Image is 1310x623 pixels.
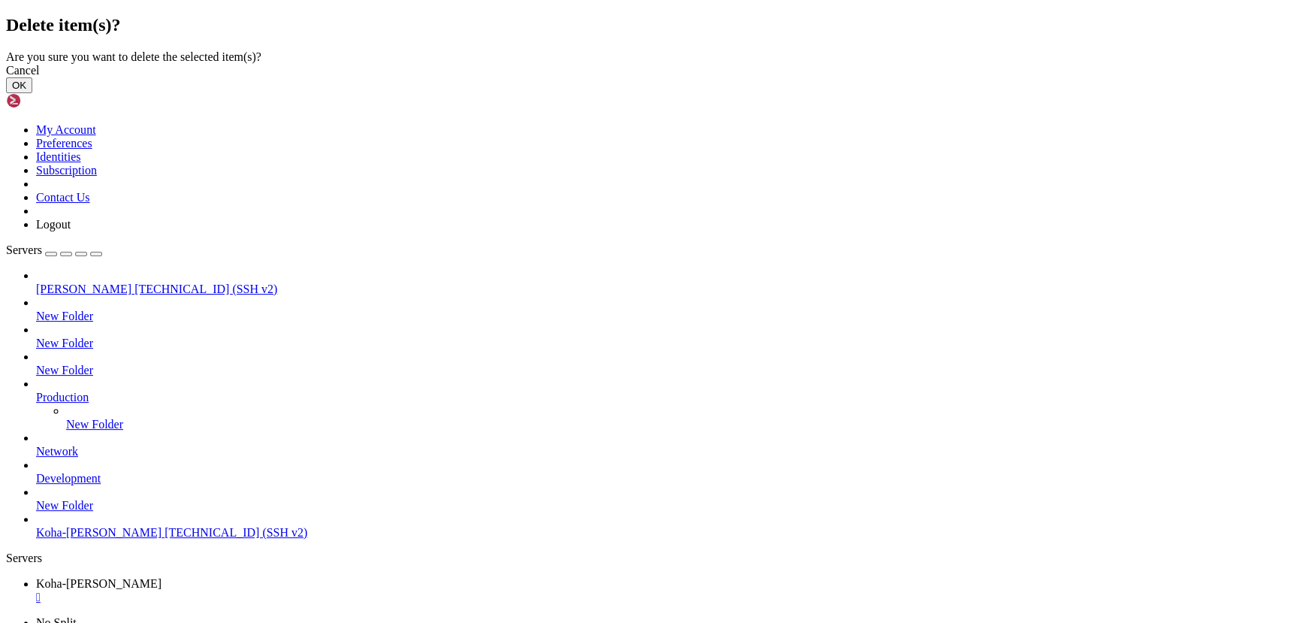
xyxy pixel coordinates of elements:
[66,418,1304,431] a: New Folder
[36,364,93,377] span: New Folder
[6,364,1115,377] x-row: root@vps-2b1f64c8:/home/ubuntu#
[6,287,1115,300] x-row: servicesudo: command not found
[6,300,1115,313] x-row: root@vps-2b1f64c8:/home/ubuntu#
[6,50,1304,64] div: Are you sure you want to delete the selected item(s)?
[36,218,71,231] a: Logout
[209,364,215,377] div: (32, 28)
[36,337,93,349] span: New Folder
[36,445,78,458] span: Network
[36,364,1304,377] a: New Folder
[6,223,1115,236] x-row: To check for new updates run: sudo apt update
[36,391,89,404] span: Production
[66,418,123,431] span: New Folder
[6,274,1115,287] x-row: root@vps-2b1f64c8:/home/ubuntu# servicesudo systemctl restart koha-common
[36,269,1304,296] li: [PERSON_NAME] [TECHNICAL_ID] (SSH v2)
[36,164,97,177] a: Subscription
[36,458,1304,485] li: Development
[36,283,1304,296] a: [PERSON_NAME] [TECHNICAL_ID] (SSH v2)
[6,351,1115,364] x-row: root@vps-2b1f64c8:/home/ubuntu#
[6,552,1304,565] div: Servers
[134,283,277,295] span: [TECHNICAL_ID] (SSH v2)
[36,296,1304,323] li: New Folder
[36,472,1304,485] a: Development
[36,123,96,136] a: My Account
[36,283,131,295] span: [PERSON_NAME]
[36,499,93,512] span: New Folder
[6,147,1115,159] x-row: 203 updates can be applied immediately.
[66,404,1304,431] li: New Folder
[36,472,101,485] span: Development
[6,121,1115,134] x-row: [URL][DOMAIN_NAME]
[126,262,132,274] span: ~
[6,243,102,256] a: Servers
[36,137,92,150] a: Preferences
[36,485,1304,513] li: New Folder
[36,337,1304,350] a: New Folder
[165,526,307,539] span: [TECHNICAL_ID] (SSH v2)
[6,210,1115,223] x-row: The list of available updates is more than a week old.
[36,391,1304,404] a: Production
[6,172,1115,185] x-row: To see these additional updates run: apt list --upgradable
[6,15,1304,35] h2: Delete item(s)?
[6,249,1115,262] x-row: Last login: [DATE] from [TECHNICAL_ID]
[6,325,1115,338] x-row: root@vps-2b1f64c8:/home/ubuntu#
[6,44,1115,57] x-row: * Management: [URL][DOMAIN_NAME]
[6,93,92,108] img: Shellngn
[36,323,1304,350] li: New Folder
[6,338,1115,351] x-row: root@vps-2b1f64c8:/home/ubuntu# sudo systemctl restart apache2
[6,77,32,93] button: OK
[36,377,1304,431] li: Production
[36,431,1304,458] li: Network
[36,513,1304,540] li: Koha-[PERSON_NAME] [TECHNICAL_ID] (SSH v2)
[36,350,1304,377] li: New Folder
[36,577,161,590] span: Koha-[PERSON_NAME]
[36,526,161,539] span: Koha-[PERSON_NAME]
[6,32,1115,44] x-row: * Documentation: [URL][DOMAIN_NAME]
[6,83,1115,95] x-row: * Ubuntu 20.04 LTS Focal Fossa has reached its end of standard support on 31 Ma
[36,191,90,204] a: Contact Us
[6,159,1115,172] x-row: 34 of these updates are standard security updates.
[36,577,1304,604] a: Koha-Maheswari
[36,150,81,163] a: Identities
[36,445,1304,458] a: Network
[6,243,42,256] span: Servers
[36,526,1304,540] a: Koha-[PERSON_NAME] [TECHNICAL_ID] (SSH v2)
[36,499,1304,513] a: New Folder
[6,313,1115,325] x-row: root@vps-2b1f64c8:/home/ubuntu# sudo systemctl restart koha-common
[36,591,1304,604] a: 
[36,310,1304,323] a: New Folder
[6,64,1304,77] div: Cancel
[6,262,120,274] span: ubuntu@vps-2b1f64c8
[36,310,93,322] span: New Folder
[6,108,1115,121] x-row: For more details see:
[6,57,1115,70] x-row: * Support: [URL][DOMAIN_NAME]
[6,262,1115,274] x-row: : $ sudo su
[6,6,1115,19] x-row: Welcome to Ubuntu 20.04.6 LTS (GNU/Linux 5.4.0-216-generic x86_64)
